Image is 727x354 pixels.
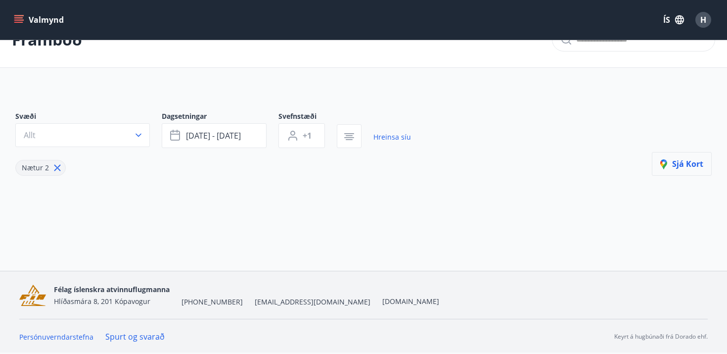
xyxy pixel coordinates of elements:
[24,130,36,141] span: Allt
[15,111,162,123] span: Svæði
[278,123,325,148] button: +1
[373,126,411,148] a: Hreinsa síu
[162,123,267,148] button: [DATE] - [DATE]
[12,11,68,29] button: menu
[700,14,706,25] span: H
[54,297,150,306] span: Hlíðasmára 8, 201 Kópavogur
[658,11,689,29] button: ÍS
[691,8,715,32] button: H
[382,297,439,306] a: [DOMAIN_NAME]
[303,130,312,141] span: +1
[19,332,93,342] a: Persónuverndarstefna
[105,331,165,342] a: Spurt og svarað
[15,160,66,176] div: Nætur 2
[19,285,46,306] img: FGYwLRsDkrbKU9IF3wjeuKl1ApL8nCcSRU6gK6qq.png
[182,297,243,307] span: [PHONE_NUMBER]
[614,332,708,341] p: Keyrt á hugbúnaði frá Dorado ehf.
[652,152,712,176] button: Sjá kort
[54,285,170,294] span: Félag íslenskra atvinnuflugmanna
[22,163,49,172] span: Nætur 2
[15,123,150,147] button: Allt
[162,111,278,123] span: Dagsetningar
[186,130,241,141] span: [DATE] - [DATE]
[660,158,703,169] span: Sjá kort
[255,297,370,307] span: [EMAIL_ADDRESS][DOMAIN_NAME]
[278,111,337,123] span: Svefnstæði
